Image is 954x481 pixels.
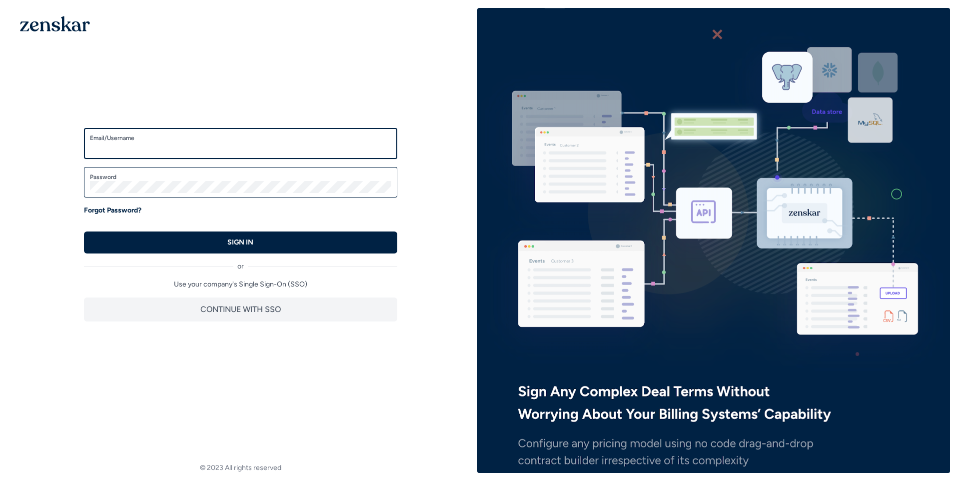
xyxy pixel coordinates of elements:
a: Forgot Password? [84,205,141,215]
label: Email/Username [90,134,391,142]
p: Use your company's Single Sign-On (SSO) [84,279,397,289]
p: SIGN IN [227,237,253,247]
footer: © 2023 All rights reserved [4,463,477,473]
img: 1OGAJ2xQqyY4LXKgY66KYq0eOWRCkrZdAb3gUhuVAqdWPZE9SRJmCz+oDMSn4zDLXe31Ii730ItAGKgCKgCCgCikA4Av8PJUP... [20,16,90,31]
div: or [84,253,397,271]
button: SIGN IN [84,231,397,253]
label: Password [90,173,391,181]
button: CONTINUE WITH SSO [84,297,397,321]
